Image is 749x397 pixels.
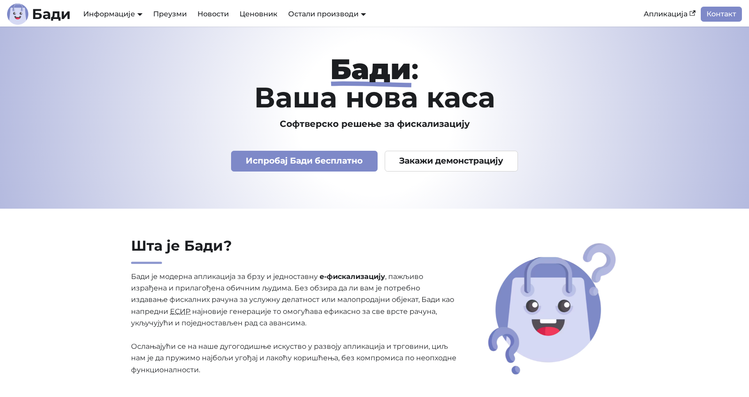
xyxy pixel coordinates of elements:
[83,10,143,18] a: Информације
[89,55,660,111] h1: : Ваша нова каса
[231,151,378,172] a: Испробај Бади бесплатно
[7,4,28,25] img: Лого
[288,10,366,18] a: Остали производи
[485,240,619,378] img: Шта је Бади?
[131,271,458,376] p: Бади је модерна апликација за брзу и једноставну , пажљиво израђена и прилагођена обичним људима....
[638,7,701,22] a: Апликација
[192,7,234,22] a: Новости
[32,7,71,21] b: Бади
[89,118,660,130] h3: Софтверско решење за фискализацију
[701,7,742,22] a: Контакт
[330,52,411,86] strong: Бади
[148,7,192,22] a: Преузми
[170,307,190,316] abbr: Електронски систем за издавање рачуна
[234,7,283,22] a: Ценовник
[131,237,458,264] h2: Шта је Бади?
[385,151,518,172] a: Закажи демонстрацију
[7,4,71,25] a: ЛогоБади
[320,272,385,281] strong: е-фискализацију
